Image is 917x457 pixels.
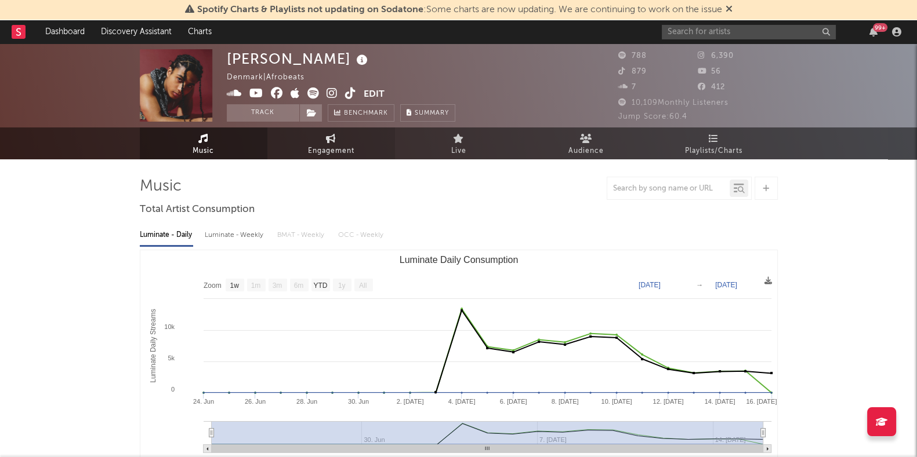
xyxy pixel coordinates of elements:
text: 2. [DATE] [396,398,423,405]
span: Engagement [308,144,354,158]
span: : Some charts are now updating. We are continuing to work on the issue [197,5,722,14]
button: Summary [400,104,455,122]
span: Summary [415,110,449,116]
span: Jump Score: 60.4 [618,113,687,120]
text: Zoom [204,281,222,290]
span: Dismiss [726,5,733,14]
text: 14. [DATE] [704,398,735,405]
input: Search by song name or URL [607,184,730,193]
text: All [358,281,366,290]
text: 3m [272,281,282,290]
span: 879 [618,68,647,75]
span: Total Artist Consumption [140,203,255,217]
text: [DATE] [639,281,661,289]
a: Live [395,127,523,159]
text: [DATE] [715,281,737,289]
a: Engagement [267,127,395,159]
span: Audience [568,144,604,158]
text: Luminate Daily Consumption [399,255,518,265]
text: 1m [251,281,260,290]
span: 56 [698,68,721,75]
text: 28. Jun [296,398,317,405]
text: Luminate Daily Streams [149,309,157,382]
span: 7 [618,83,636,91]
span: Spotify Charts & Playlists not updating on Sodatone [197,5,423,14]
div: Luminate - Weekly [205,225,266,245]
span: Live [451,144,466,158]
text: 1y [338,281,345,290]
text: 10. [DATE] [601,398,632,405]
text: 0 [171,386,174,393]
text: 16. [DATE] [746,398,777,405]
text: 10k [164,323,175,330]
text: 4. [DATE] [448,398,475,405]
span: 788 [618,52,647,60]
text: YTD [313,281,327,290]
span: 6,390 [698,52,734,60]
span: 10,109 Monthly Listeners [618,99,728,107]
a: Dashboard [37,20,93,43]
text: 26. Jun [244,398,265,405]
span: Playlists/Charts [685,144,742,158]
span: 412 [698,83,725,91]
a: Charts [180,20,220,43]
text: 30. Jun [347,398,368,405]
span: Music [193,144,214,158]
button: Edit [364,87,385,102]
a: Audience [523,127,650,159]
div: 99 + [873,23,887,32]
span: Benchmark [344,107,388,120]
a: Benchmark [328,104,394,122]
text: 1w [230,281,239,290]
div: Luminate - Daily [140,225,193,245]
div: [PERSON_NAME] [227,49,371,68]
text: 5k [168,354,175,361]
text: 24. Jun [193,398,213,405]
text: 6. [DATE] [499,398,527,405]
text: 8. [DATE] [551,398,578,405]
text: 12. [DATE] [653,398,683,405]
input: Search for artists [662,25,836,39]
a: Discovery Assistant [93,20,180,43]
div: Denmark | Afrobeats [227,71,318,85]
button: 99+ [869,27,878,36]
text: → [696,281,703,289]
text: 6m [293,281,303,290]
a: Music [140,127,267,159]
button: Track [227,104,299,122]
a: Playlists/Charts [650,127,778,159]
